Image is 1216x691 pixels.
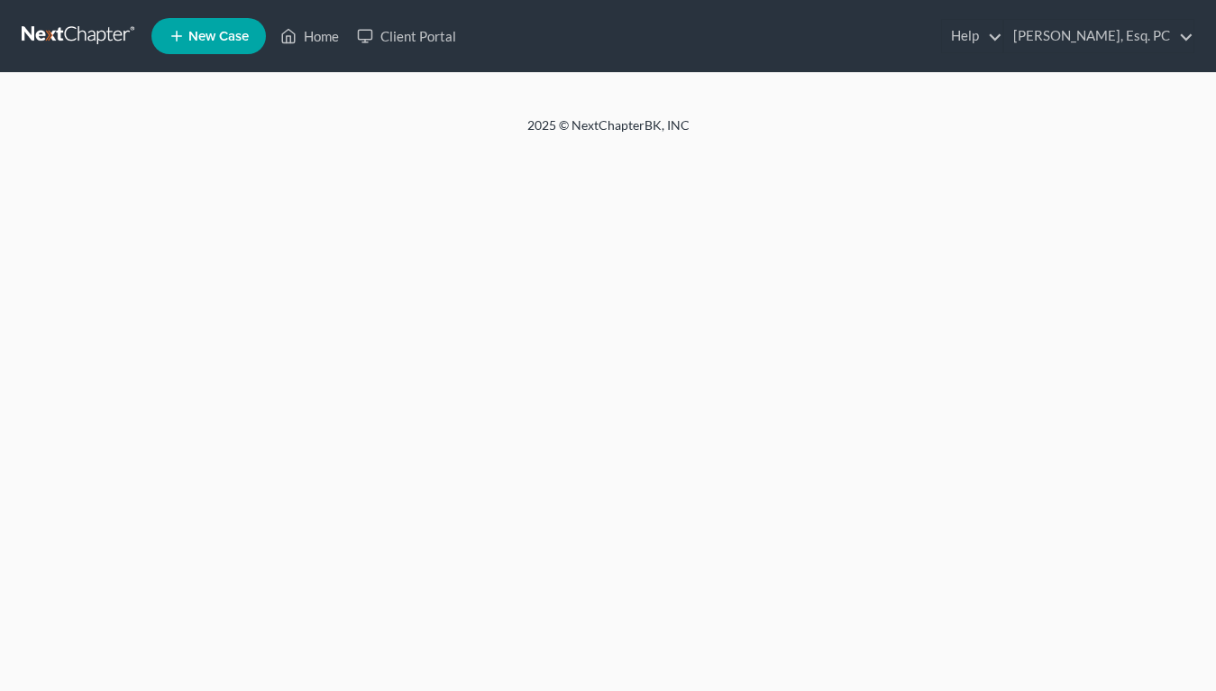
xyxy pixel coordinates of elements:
[348,20,465,52] a: Client Portal
[151,18,266,54] new-legal-case-button: New Case
[1004,20,1193,52] a: [PERSON_NAME], Esq. PC
[942,20,1002,52] a: Help
[95,116,1122,149] div: 2025 © NextChapterBK, INC
[271,20,348,52] a: Home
